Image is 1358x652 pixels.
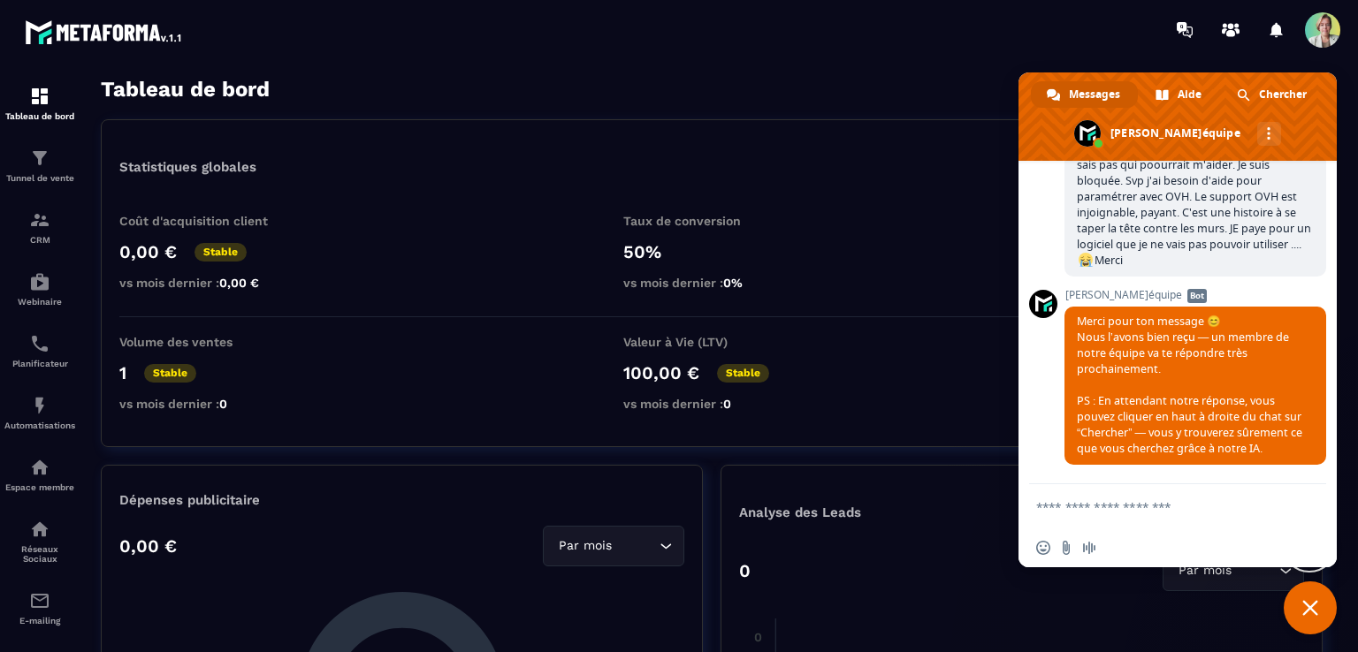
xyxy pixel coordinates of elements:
[119,362,126,383] p: 1
[4,72,75,134] a: formationformationTableau de bord
[739,560,751,581] p: 0
[1064,289,1326,301] span: [PERSON_NAME]équipe
[1031,81,1138,108] a: Messages
[29,148,50,169] img: formation
[1235,561,1275,580] input: Search for option
[29,590,50,611] img: email
[219,397,227,411] span: 0
[543,526,684,566] div: Search for option
[1069,81,1120,108] span: Messages
[144,364,196,383] p: Stable
[4,505,75,577] a: social-networksocial-networkRéseaux Sociaux
[101,77,270,102] h3: Tableau de bord
[623,241,800,262] p: 50%
[29,271,50,292] img: automations
[29,395,50,416] img: automations
[1174,561,1235,580] span: Par mois
[4,577,75,639] a: emailemailE-mailing
[29,519,50,540] img: social-network
[717,364,769,383] p: Stable
[1163,550,1304,591] div: Search for option
[1140,81,1219,108] a: Aide
[29,209,50,231] img: formation
[4,382,75,444] a: automationsautomationsAutomatisations
[4,544,75,564] p: Réseaux Sociaux
[4,421,75,430] p: Automatisations
[723,397,731,411] span: 0
[1077,314,1302,456] span: Merci pour ton message 😊 Nous l’avons bien reçu — un membre de notre équipe va te répondre très p...
[739,504,1022,520] p: Analyse des Leads
[1059,541,1073,555] span: Envoyer un fichier
[25,16,184,48] img: logo
[4,258,75,320] a: automationsautomationsWebinaire
[1036,541,1050,555] span: Insérer un emoji
[615,536,655,556] input: Search for option
[4,196,75,258] a: formationformationCRM
[29,457,50,478] img: automations
[4,482,75,492] p: Espace membre
[4,297,75,307] p: Webinaire
[4,111,75,121] p: Tableau de bord
[4,444,75,505] a: automationsautomationsEspace membre
[623,276,800,290] p: vs mois dernier :
[554,536,615,556] span: Par mois
[119,214,296,228] p: Coût d'acquisition client
[119,276,296,290] p: vs mois dernier :
[1178,81,1202,108] span: Aide
[623,397,800,411] p: vs mois dernier :
[1284,581,1337,634] a: Fermer le chat
[119,397,296,411] p: vs mois dernier :
[4,134,75,196] a: formationformationTunnel de vente
[623,335,800,349] p: Valeur à Vie (LTV)
[4,320,75,382] a: schedulerschedulerPlanificateur
[119,159,256,175] p: Statistiques globales
[195,243,247,262] p: Stable
[219,276,259,290] span: 0,00 €
[1221,81,1324,108] a: Chercher
[4,173,75,183] p: Tunnel de vente
[29,86,50,107] img: formation
[623,362,699,383] p: 100,00 €
[119,535,177,557] p: 0,00 €
[1259,81,1307,108] span: Chercher
[723,276,743,290] span: 0%
[119,335,296,349] p: Volume des ventes
[623,214,800,228] p: Taux de conversion
[4,359,75,368] p: Planificateur
[754,630,762,644] tspan: 0
[119,492,684,508] p: Dépenses publicitaire
[4,235,75,245] p: CRM
[29,333,50,354] img: scheduler
[1077,141,1311,268] span: Bonjour, aucun créneau n'est dispo. Je ne sais pas qui poourrait m'aider. Je suis bloquée. Svp j'...
[1187,289,1207,303] span: Bot
[1082,541,1096,555] span: Message audio
[119,241,177,262] p: 0,00 €
[1036,484,1284,528] textarea: Entrez votre message...
[4,616,75,625] p: E-mailing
